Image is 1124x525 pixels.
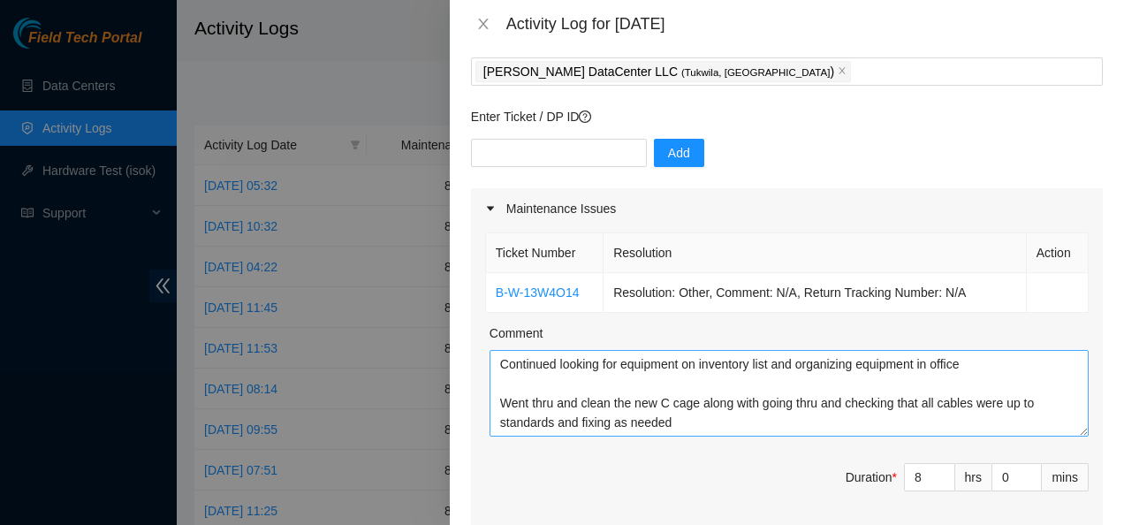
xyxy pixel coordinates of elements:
p: Enter Ticket / DP ID [471,107,1103,126]
div: mins [1042,463,1089,491]
a: B-W-13W4O14 [496,285,580,300]
div: Activity Log for [DATE] [506,14,1103,34]
span: Add [668,143,690,163]
button: Close [471,16,496,33]
label: Comment [490,323,543,343]
span: ( Tukwila, [GEOGRAPHIC_DATA] [681,67,831,78]
th: Resolution [604,233,1027,273]
div: Duration [846,468,897,487]
span: question-circle [579,110,591,123]
div: hrs [955,463,992,491]
button: Add [654,139,704,167]
p: [PERSON_NAME] DataCenter LLC ) [483,62,834,82]
textarea: Comment [490,350,1089,437]
th: Action [1027,233,1089,273]
div: Maintenance Issues [471,188,1103,229]
td: Resolution: Other, Comment: N/A, Return Tracking Number: N/A [604,273,1027,313]
span: close [838,66,847,77]
th: Ticket Number [486,233,604,273]
span: close [476,17,490,31]
span: caret-right [485,203,496,214]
